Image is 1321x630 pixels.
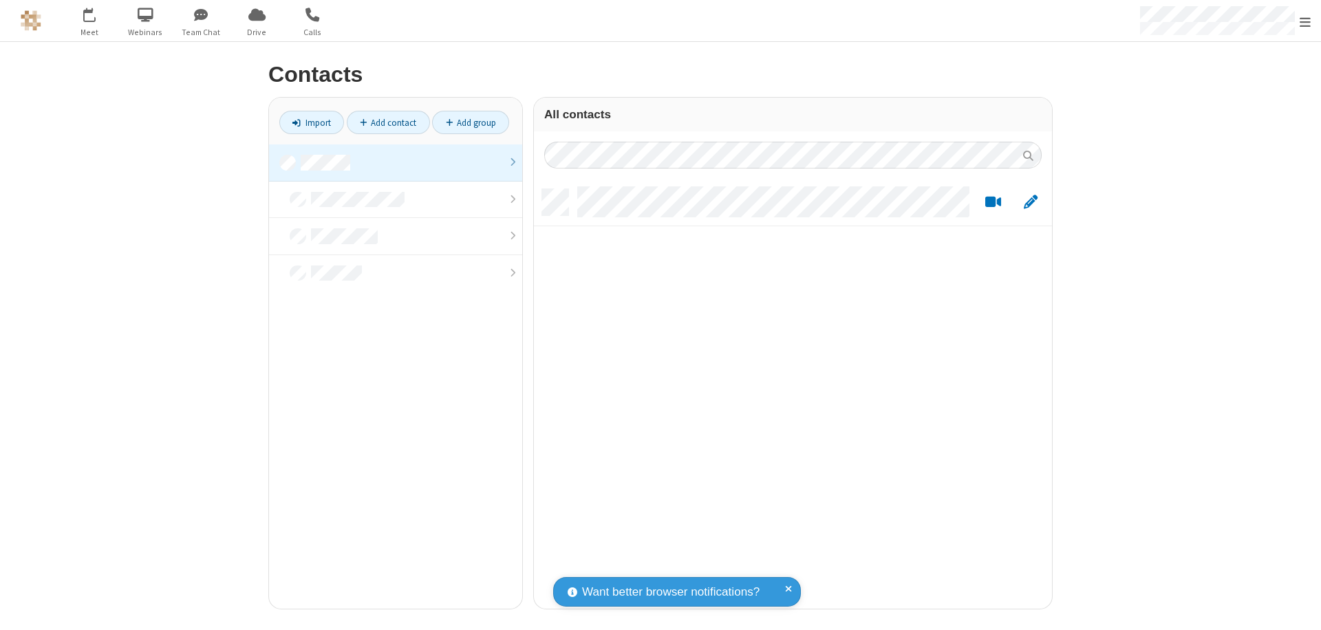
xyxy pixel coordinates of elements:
span: Meet [64,26,116,39]
span: Calls [287,26,339,39]
div: 1 [93,8,102,18]
span: Team Chat [175,26,227,39]
a: Add contact [347,111,430,134]
h2: Contacts [268,63,1053,87]
img: QA Selenium DO NOT DELETE OR CHANGE [21,10,41,31]
span: Want better browser notifications? [582,583,760,601]
div: grid [534,179,1052,609]
a: Add group [432,111,509,134]
button: Edit [1017,194,1044,211]
button: Start a video meeting [980,194,1007,211]
h3: All contacts [544,108,1042,121]
a: Import [279,111,344,134]
span: Webinars [120,26,171,39]
span: Drive [231,26,283,39]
